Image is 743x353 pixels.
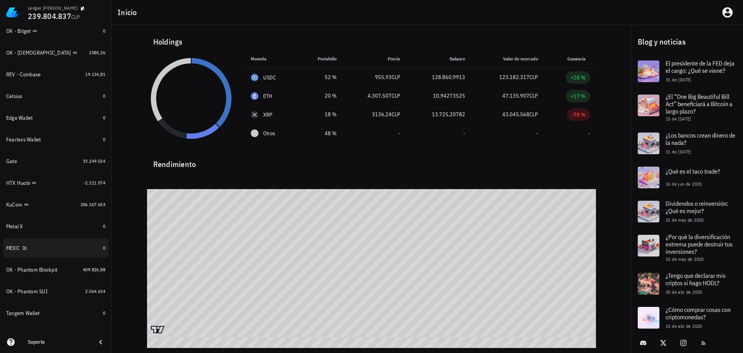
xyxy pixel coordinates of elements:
a: HTX Huobi -2.211.574 [3,174,108,192]
div: 48 % [305,129,337,138]
span: 0 [103,245,105,251]
span: El presidente de la FED deja el cargo: ¿Qué se viene? [666,59,734,74]
div: +17 % [570,92,585,100]
a: El presidente de la FED deja el cargo: ¿Qué se viene? 31 de [DATE] [632,54,743,88]
span: ¿Cómo comprar cosas con criptomonedas? [666,306,731,321]
div: +28 % [570,74,585,81]
div: Holdings [147,29,596,54]
div: Fearless Wallet [6,136,41,143]
a: KuCoin 206.267.653 [3,195,108,214]
a: ¿Qué es el taco trade? 16 de jun de 2025 [632,160,743,195]
span: CLP [71,14,80,21]
span: - [536,130,538,137]
span: ¿Los bancos crean dinero de la nada? [666,131,735,146]
span: CLP [529,92,538,99]
a: Charting by TradingView [151,326,164,333]
span: - [588,130,590,137]
div: OK - Phantom SUI [6,288,48,295]
div: Tangem Wallet [6,310,39,317]
div: -78 % [572,111,585,119]
a: ¿Tengo que declarar mis criptos si hago HODL? 30 de abr de 2025 [632,267,743,301]
div: Edge Wallet [6,115,33,121]
div: USDC [263,74,276,81]
div: Ledger [PERSON_NAME] [28,5,77,11]
img: LedgiFi [6,6,19,19]
span: CLP [392,74,400,81]
div: REV - Coinbase [6,71,41,78]
div: ETH [263,92,272,100]
span: 0 [103,136,105,142]
span: Ganancia [567,56,590,62]
a: ¿El “One Big Beautiful Bill Act” beneficiará a Bitcoin a largo plazo? 15 de [DATE] [632,88,743,126]
span: 0 [103,310,105,316]
div: MEXC [6,245,19,251]
span: Dividendos o reinversión: ¿Qué es mejor? [666,200,728,215]
th: Moneda [245,50,298,68]
span: 31 de [DATE] [666,77,691,83]
span: 239.804.837 [28,11,71,21]
a: ¿Cómo comprar cosas con criptomonedas? 15 de abr de 2025 [632,301,743,335]
span: 206.267.653 [80,201,105,207]
div: XRP [263,111,273,119]
a: MEXC 0 [3,239,108,257]
span: ¿Qué es el taco trade? [666,167,720,175]
div: 128.860,9913 [413,73,465,81]
h1: Inicio [118,6,140,19]
span: -2.211.574 [84,180,105,186]
div: HTX Huobi [6,180,30,186]
span: - [463,130,465,137]
span: ¿El “One Big Beautiful Bill Act” beneficiará a Bitcoin a largo plazo? [666,93,733,115]
a: ¿Los bancos crean dinero de la nada? 11 de [DATE] [632,126,743,160]
span: 15 de abr de 2025 [666,323,702,329]
span: CLP [392,92,400,99]
div: KuCoin [6,201,22,208]
a: Celsius 0 [3,87,108,105]
div: 52 % [305,73,337,81]
a: Tangem Wallet 0 [3,304,108,322]
span: CLP [392,111,400,118]
a: Metal X 0 [3,217,108,236]
div: Blog y noticias [632,29,743,54]
th: Precio [343,50,407,68]
div: Celsius [6,93,22,100]
div: Gate [6,158,17,165]
div: ETH-icon [251,92,259,100]
span: Otros [263,129,275,138]
span: 0 [103,28,105,34]
a: Fearless Wallet 0 [3,130,108,149]
a: OK - Phantom Blockpit 409.826,88 [3,260,108,279]
span: ¿Por qué la diversificación extrema puede destruir tus inversiones? [666,233,733,255]
span: 2585,36 [89,50,105,55]
span: 15 de [DATE] [666,116,691,122]
span: 30 de abr de 2025 [666,289,702,295]
span: 0 [103,223,105,229]
a: OK - [DEMOGRAPHIC_DATA] 2585,36 [3,43,108,62]
a: ¿Por qué la diversificación extrema puede destruir tus inversiones? 15 de may de 2025 [632,229,743,267]
span: 16 de jun de 2025 [666,181,702,187]
a: OK - Bitget 0 [3,22,108,40]
span: 43.045.568 [502,111,529,118]
span: 0 [103,115,105,121]
th: Valor de mercado [471,50,544,68]
div: OK - Phantom Blockpit [6,267,57,273]
span: 33.249.024 [83,158,105,164]
span: 2.064.634 [85,288,105,294]
div: 13.725,20782 [413,110,465,119]
a: Gate 33.249.024 [3,152,108,170]
span: 19.134,81 [85,71,105,77]
span: ¿Tengo que declarar mis criptos si hago HODL? [666,272,726,287]
div: Metal X [6,223,23,230]
span: 955,93 [375,74,392,81]
th: Balance [406,50,471,68]
div: USDC-icon [251,74,259,81]
div: Soporte [28,339,90,345]
span: 3136,24 [372,111,392,118]
div: XRP-icon [251,111,259,119]
span: - [398,130,400,137]
span: CLP [529,74,538,81]
div: 18 % [305,110,337,119]
a: Dividendos o reinversión: ¿Qué es mejor? 31 de may de 2025 [632,195,743,229]
span: 11 de [DATE] [666,149,691,155]
span: 409.826,88 [83,267,105,272]
span: 31 de may de 2025 [666,217,704,223]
